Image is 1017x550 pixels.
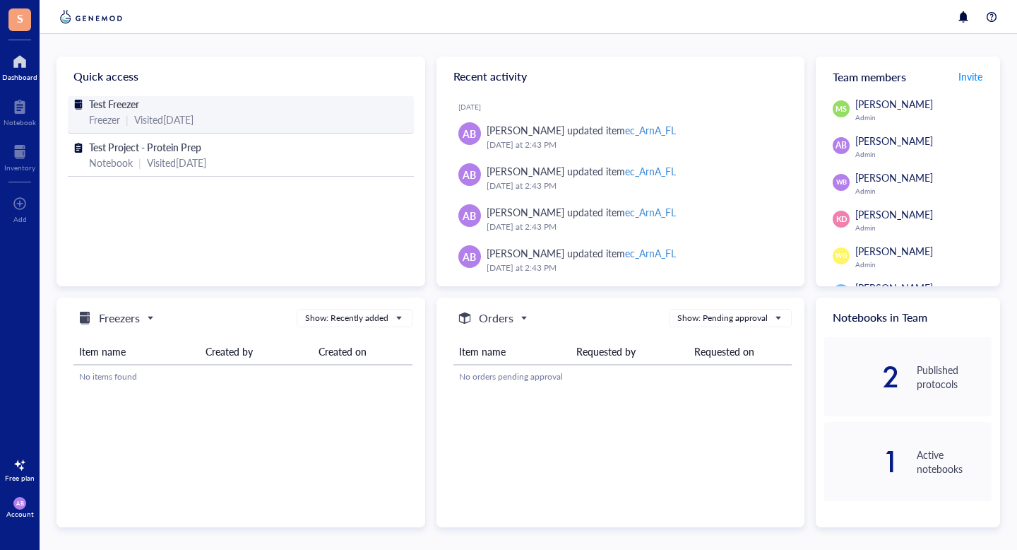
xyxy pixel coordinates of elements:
[448,199,794,240] a: AB[PERSON_NAME] updated itemec_ArnA_FL[DATE] at 2:43 PM
[436,57,805,96] div: Recent activity
[625,123,676,137] div: ec_ArnA_FL
[487,245,676,261] div: [PERSON_NAME] updated item
[17,9,23,27] span: S
[816,57,1000,96] div: Team members
[487,122,676,138] div: [PERSON_NAME] updated item
[958,65,983,88] button: Invite
[448,158,794,199] a: AB[PERSON_NAME] updated itemec_ArnA_FL[DATE] at 2:43 PM
[917,363,992,391] div: Published protocols
[625,205,676,219] div: ec_ArnA_FL
[89,155,133,170] div: Notebook
[625,164,676,178] div: ec_ArnA_FL
[835,139,847,152] span: AB
[824,450,899,473] div: 1
[835,103,847,115] span: MS
[487,163,676,179] div: [PERSON_NAME] updated item
[816,298,1000,337] div: Notebooks in Team
[487,138,783,152] div: [DATE] at 2:43 PM
[6,510,34,518] div: Account
[463,167,476,182] span: AB
[458,103,794,111] div: [DATE]
[855,260,992,269] div: Admin
[463,249,476,264] span: AB
[453,339,571,365] th: Item name
[448,240,794,281] a: AB[PERSON_NAME] updated itemec_ArnA_FL[DATE] at 2:43 PM
[479,310,513,327] h5: Orders
[487,261,783,275] div: [DATE] at 2:43 PM
[625,246,676,260] div: ec_ArnA_FL
[4,141,35,172] a: Inventory
[13,215,27,223] div: Add
[689,339,792,365] th: Requested on
[2,50,37,81] a: Dashboard
[824,365,899,388] div: 2
[855,207,933,221] span: [PERSON_NAME]
[134,112,194,127] div: Visited [DATE]
[855,134,933,148] span: [PERSON_NAME]
[56,8,126,25] img: genemod-logo
[89,140,201,154] span: Test Project - Protein Prep
[835,177,847,187] span: WB
[855,150,992,158] div: Admin
[56,57,425,96] div: Quick access
[855,97,933,111] span: [PERSON_NAME]
[4,95,36,127] a: Notebook
[200,339,313,365] th: Created by
[305,312,388,324] div: Show: Recently added
[835,213,847,226] span: KD
[463,208,476,223] span: AB
[16,500,23,506] span: AB
[958,69,982,83] span: Invite
[89,97,139,111] span: Test Freezer
[147,155,206,170] div: Visited [DATE]
[2,73,37,81] div: Dashboard
[89,112,120,127] div: Freezer
[126,112,129,127] div: |
[855,187,992,195] div: Admin
[917,447,992,476] div: Active notebooks
[99,310,140,327] h5: Freezers
[571,339,689,365] th: Requested by
[459,370,787,383] div: No orders pending approval
[463,126,476,141] span: AB
[855,113,992,122] div: Admin
[487,179,783,193] div: [DATE] at 2:43 PM
[855,244,933,258] span: [PERSON_NAME]
[73,339,200,365] th: Item name
[855,223,992,232] div: Admin
[487,220,783,234] div: [DATE] at 2:43 PM
[4,163,35,172] div: Inventory
[4,118,36,127] div: Notebook
[79,370,407,383] div: No items found
[313,339,412,365] th: Created on
[138,155,141,170] div: |
[677,312,768,324] div: Show: Pending approval
[855,281,933,295] span: [PERSON_NAME]
[855,170,933,185] span: [PERSON_NAME]
[5,474,35,482] div: Free plan
[448,117,794,158] a: AB[PERSON_NAME] updated itemec_ArnA_FL[DATE] at 2:43 PM
[487,204,676,220] div: [PERSON_NAME] updated item
[835,251,847,261] span: WG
